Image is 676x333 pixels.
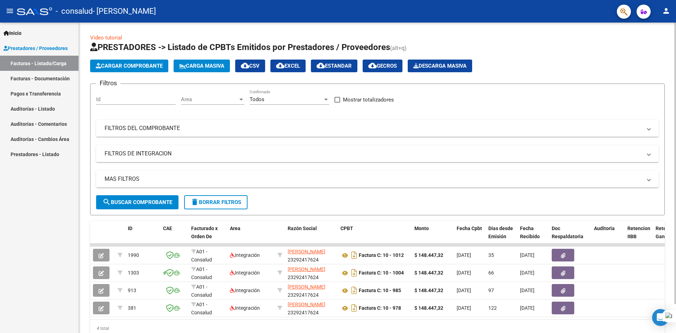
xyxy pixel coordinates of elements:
[128,305,136,311] span: 381
[350,267,359,278] i: Descargar documento
[250,96,264,103] span: Todos
[340,226,353,231] span: CPBT
[488,226,513,239] span: Días desde Emisión
[160,221,188,252] datatable-header-cell: CAE
[311,60,357,72] button: Estandar
[520,288,534,293] span: [DATE]
[4,44,68,52] span: Prestadores / Proveedores
[414,305,443,311] strong: $ 148.447,32
[174,60,230,72] button: Carga Masiva
[90,42,390,52] span: PRESTADORES -> Listado de CPBTs Emitidos por Prestadores / Proveedores
[359,270,404,276] strong: Factura C: 10 - 1004
[390,45,407,51] span: (alt+q)
[591,221,625,252] datatable-header-cell: Auditoria
[190,199,241,205] span: Borrar Filtros
[96,120,659,137] mat-expansion-panel-header: FILTROS DEL COMPROBANTE
[288,265,335,280] div: 23292417624
[413,63,467,69] span: Descarga Masiva
[368,61,377,70] mat-icon: cloud_download
[96,171,659,187] mat-expansion-panel-header: MAS FILTROS
[90,35,122,41] a: Video tutorial
[288,249,325,254] span: [PERSON_NAME]
[408,60,472,72] button: Descarga Masiva
[96,63,163,69] span: Cargar Comprobante
[128,270,139,276] span: 1303
[191,302,212,315] span: A01 - Consalud
[594,226,615,231] span: Auditoria
[288,248,335,263] div: 23292417624
[191,284,212,298] span: A01 - Consalud
[102,198,111,206] mat-icon: search
[96,195,179,209] button: Buscar Comprobante
[350,285,359,296] i: Descargar documento
[288,302,325,307] span: [PERSON_NAME]
[625,221,653,252] datatable-header-cell: Retencion IIBB
[179,63,224,69] span: Carga Masiva
[235,60,265,72] button: CSV
[350,302,359,314] i: Descargar documento
[93,4,156,19] span: - [PERSON_NAME]
[414,252,443,258] strong: $ 148.447,32
[520,226,540,239] span: Fecha Recibido
[368,63,397,69] span: Gecros
[230,270,260,276] span: Integración
[163,226,172,231] span: CAE
[230,252,260,258] span: Integración
[191,226,218,239] span: Facturado x Orden De
[56,4,93,19] span: - consalud
[4,29,21,37] span: Inicio
[105,175,642,183] mat-panel-title: MAS FILTROS
[128,252,139,258] span: 1990
[230,305,260,311] span: Integración
[343,95,394,104] span: Mostrar totalizadores
[412,221,454,252] datatable-header-cell: Monto
[288,284,325,290] span: [PERSON_NAME]
[241,63,259,69] span: CSV
[288,226,317,231] span: Razón Social
[520,270,534,276] span: [DATE]
[102,199,172,205] span: Buscar Comprobante
[652,309,669,326] div: Open Intercom Messenger
[457,226,482,231] span: Fecha Cpbt
[181,96,238,103] span: Area
[105,150,642,158] mat-panel-title: FILTROS DE INTEGRACION
[457,270,471,276] span: [DATE]
[457,305,471,311] span: [DATE]
[338,221,412,252] datatable-header-cell: CPBT
[457,288,471,293] span: [DATE]
[454,221,486,252] datatable-header-cell: Fecha Cpbt
[414,270,443,276] strong: $ 148.447,32
[317,61,325,70] mat-icon: cloud_download
[488,252,494,258] span: 35
[414,288,443,293] strong: $ 148.447,32
[488,270,494,276] span: 66
[96,145,659,162] mat-expansion-panel-header: FILTROS DE INTEGRACION
[288,266,325,272] span: [PERSON_NAME]
[520,252,534,258] span: [DATE]
[457,252,471,258] span: [DATE]
[184,195,248,209] button: Borrar Filtros
[552,226,583,239] span: Doc Respaldatoria
[188,221,227,252] datatable-header-cell: Facturado x Orden De
[359,253,404,258] strong: Factura C: 10 - 1012
[191,266,212,280] span: A01 - Consalud
[276,61,284,70] mat-icon: cloud_download
[270,60,306,72] button: EXCEL
[350,249,359,261] i: Descargar documento
[486,221,517,252] datatable-header-cell: Días desde Emisión
[408,60,472,72] app-download-masive: Descarga masiva de comprobantes (adjuntos)
[520,305,534,311] span: [DATE]
[128,226,132,231] span: ID
[128,288,136,293] span: 913
[230,226,240,231] span: Area
[288,283,335,298] div: 23292417624
[105,124,642,132] mat-panel-title: FILTROS DEL COMPROBANTE
[276,63,300,69] span: EXCEL
[488,288,494,293] span: 97
[90,60,168,72] button: Cargar Comprobante
[288,301,335,315] div: 23292417624
[317,63,352,69] span: Estandar
[662,7,670,15] mat-icon: person
[549,221,591,252] datatable-header-cell: Doc Respaldatoria
[363,60,402,72] button: Gecros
